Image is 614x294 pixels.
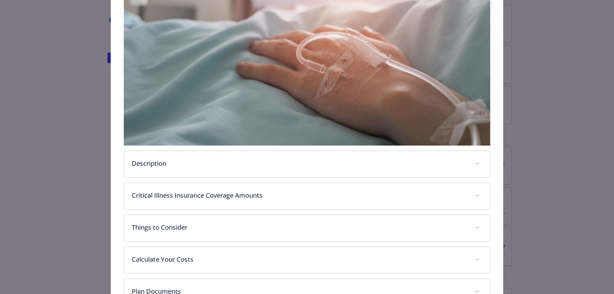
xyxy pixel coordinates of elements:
[124,183,490,209] div: Critical Illness Insurance Coverage Amounts
[124,151,490,177] div: Description
[124,215,490,241] div: Things to Consider
[132,191,467,200] p: Critical Illness Insurance Coverage Amounts
[132,159,467,168] p: Description
[132,255,467,264] p: Calculate Your Costs
[124,247,490,273] div: Calculate Your Costs
[132,223,467,232] p: Things to Consider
